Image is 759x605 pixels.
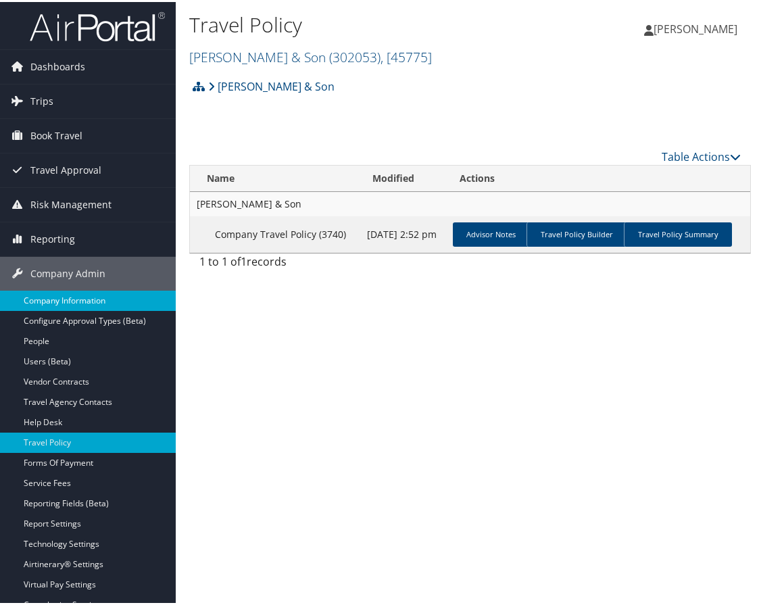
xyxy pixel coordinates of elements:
[189,46,432,64] a: [PERSON_NAME] & Son
[208,71,335,98] a: [PERSON_NAME] & Son
[30,255,105,289] span: Company Admin
[527,220,627,245] a: Travel Policy Builder
[199,251,320,274] div: 1 to 1 of records
[30,82,53,116] span: Trips
[624,220,732,245] a: Travel Policy Summary
[654,20,737,34] span: [PERSON_NAME]
[30,186,112,220] span: Risk Management
[190,190,750,214] td: [PERSON_NAME] & Son
[360,164,447,190] th: Modified: activate to sort column ascending
[30,117,82,151] span: Book Travel
[329,46,381,64] span: ( 302053 )
[190,214,360,251] td: Company Travel Policy (3740)
[453,220,529,245] a: Advisor Notes
[190,164,360,190] th: Name: activate to sort column ascending
[30,48,85,82] span: Dashboards
[360,214,447,251] td: [DATE] 2:52 pm
[662,147,741,162] a: Table Actions
[30,151,101,185] span: Travel Approval
[30,9,165,41] img: airportal-logo.png
[381,46,432,64] span: , [ 45775 ]
[241,252,247,267] span: 1
[644,7,751,47] a: [PERSON_NAME]
[447,164,750,190] th: Actions
[30,220,75,254] span: Reporting
[189,9,564,37] h1: Travel Policy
